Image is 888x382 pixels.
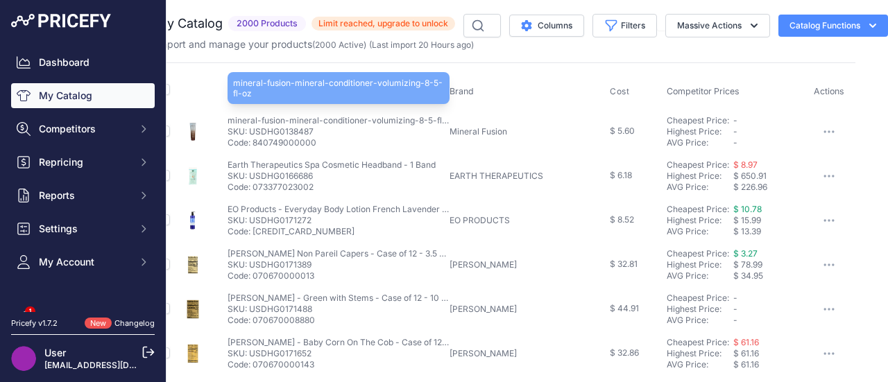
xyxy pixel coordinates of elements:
[228,270,450,281] p: Code: 070670000013
[610,86,629,97] span: Cost
[11,318,58,329] div: Pricefy v1.7.2
[733,137,737,148] span: -
[228,337,450,348] p: [PERSON_NAME] - Baby Corn On The Cob - Case of 12 - 15 oz
[11,83,155,108] a: My Catalog
[667,115,729,125] a: Cheapest Price:
[665,14,770,37] button: Massive Actions
[733,215,761,225] span: $ 15.99
[733,359,800,370] div: $ 61.16
[450,304,554,315] p: [PERSON_NAME]
[228,215,450,226] p: SKU: USDHG0171272
[11,150,155,175] button: Repricing
[228,72,450,104] div: mineral-fusion-mineral-conditioner-volumizing-8-5-fl-oz
[667,315,733,326] div: AVG Price:
[667,293,729,303] a: Cheapest Price:
[733,115,737,125] span: -
[610,259,638,269] span: $ 32.81
[11,116,155,141] button: Competitors
[610,125,635,136] span: $ 5.60
[11,216,155,241] button: Settings
[733,159,758,170] a: $ 8.97
[667,248,729,259] a: Cheapest Price:
[450,215,554,226] p: EO PRODUCTS
[39,122,130,136] span: Competitors
[39,255,130,269] span: My Account
[667,259,733,270] div: Highest Price:
[228,204,450,215] p: EO Products - Everyday Body Lotion French Lavender - 8 fl oz
[610,214,634,225] span: $ 8.52
[733,204,762,214] a: $ 10.78
[450,171,554,182] p: EARTH THERAPEUTICS
[39,155,130,169] span: Repricing
[11,183,155,208] button: Reports
[733,182,800,193] div: $ 226.96
[667,137,733,148] div: AVG Price:
[733,270,800,281] div: $ 34.95
[667,171,733,182] div: Highest Price:
[228,159,436,171] p: Earth Therapeutics Spa Cosmetic Headband - 1 Band
[592,14,657,37] button: Filters
[228,359,450,370] p: Code: 070670000143
[667,270,733,281] div: AVG Price:
[610,347,639,358] span: $ 32.86
[228,171,436,182] p: SKU: USDHG0166686
[733,259,762,270] span: $ 78.99
[228,315,450,326] p: Code: 070670008880
[11,50,155,75] a: Dashboard
[228,248,450,259] p: [PERSON_NAME] Non Pareil Capers - Case of 12 - 3.5 oz.
[450,126,554,137] p: Mineral Fusion
[733,337,759,347] a: $ 61.16
[228,259,450,270] p: SKU: USDHG0171389
[228,293,450,304] p: [PERSON_NAME] - Green with Stems - Case of 12 - 10 oz
[39,189,130,202] span: Reports
[610,303,639,313] span: $ 44.91
[667,226,733,237] div: AVG Price:
[733,293,737,303] span: -
[667,337,729,347] a: Cheapest Price:
[814,86,844,96] span: Actions
[228,226,450,237] p: Code: [CREDIT_CARD_NUMBER]
[228,16,306,32] span: 2000 Products
[228,182,436,193] p: Code: 073377023002
[733,248,758,259] a: $ 3.27
[312,40,366,50] span: ( )
[509,15,584,37] button: Columns
[667,304,733,315] div: Highest Price:
[450,86,474,96] span: Brand
[733,226,800,237] div: $ 13.39
[39,222,130,236] span: Settings
[315,40,364,50] a: 2000 Active
[667,126,733,137] div: Highest Price:
[228,304,450,315] p: SKU: USDHG0171488
[733,348,759,358] span: $ 61.16
[667,348,733,359] div: Highest Price:
[733,171,767,181] span: $ 650.91
[311,17,455,31] span: Limit reached, upgrade to unlock
[667,204,729,214] a: Cheapest Price:
[44,360,189,370] a: [EMAIL_ADDRESS][DOMAIN_NAME]
[667,182,733,193] div: AVG Price:
[667,86,740,96] span: Competitor Prices
[156,14,223,33] h2: My Catalog
[228,115,450,126] p: mineral-fusion-mineral-conditioner-volumizing-8-5-fl-oz
[733,304,737,314] span: -
[114,318,155,328] a: Changelog
[228,348,450,359] p: SKU: USDHG0171652
[11,305,155,330] a: Alerts
[450,259,554,270] p: [PERSON_NAME]
[667,159,729,170] a: Cheapest Price:
[667,215,733,226] div: Highest Price:
[44,347,66,358] a: User
[610,86,632,97] button: Cost
[450,348,554,359] p: [PERSON_NAME]
[156,37,474,51] p: Import and manage your products
[11,14,111,28] img: Pricefy Logo
[463,14,501,37] input: Search
[11,250,155,275] button: My Account
[228,126,450,137] p: SKU: USDHG0138487
[733,126,737,137] span: -
[85,318,112,329] span: New
[778,15,888,37] button: Catalog Functions
[228,137,450,148] p: Code: 840749000000
[667,359,733,370] div: AVG Price:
